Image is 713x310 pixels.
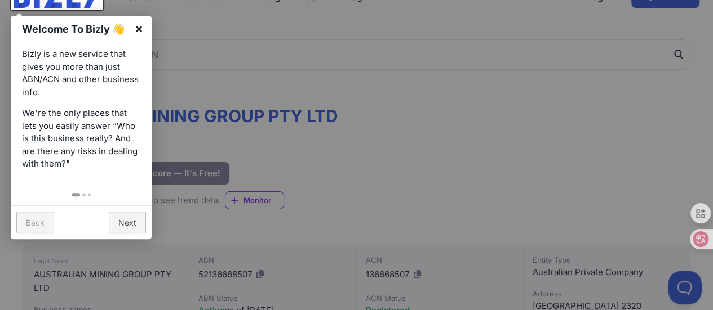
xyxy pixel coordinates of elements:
[22,21,129,37] h1: Welcome To Bizly 👋
[109,212,146,233] a: Next
[16,212,54,233] a: Back
[22,107,140,170] p: We're the only places that lets you easily answer “Who is this business really? And are there any...
[22,48,140,98] p: Bizly is a new service that gives you more than just ABN/ACN and other business info.
[126,16,152,41] a: ×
